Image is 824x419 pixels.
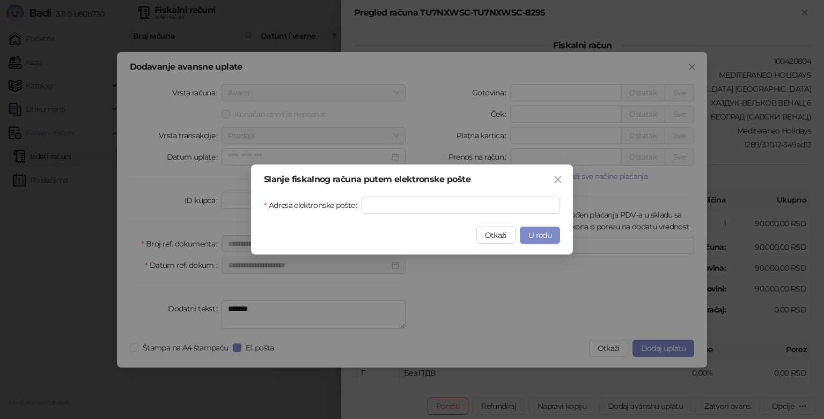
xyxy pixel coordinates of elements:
[362,197,560,214] input: Adresa elektronske pošte
[528,230,551,240] span: U redu
[485,230,507,240] span: Otkaži
[264,197,362,214] label: Adresa elektronske pošte
[476,227,516,244] button: Otkaži
[549,171,566,188] button: Close
[520,227,560,244] button: U redu
[554,175,562,184] span: close
[264,175,560,184] div: Slanje fiskalnog računa putem elektronske pošte
[549,175,566,184] span: Zatvori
